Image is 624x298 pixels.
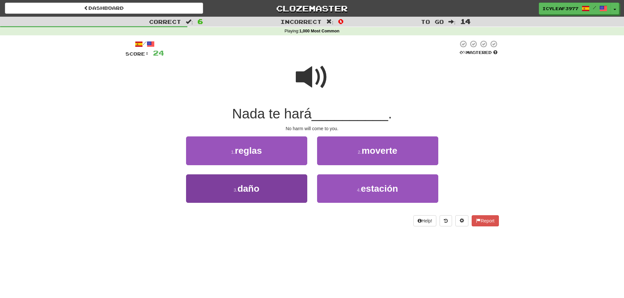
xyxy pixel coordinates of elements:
span: reglas [235,146,262,156]
span: daño [237,184,259,194]
span: Correct [149,18,181,25]
button: Help! [413,215,437,226]
a: Dashboard [5,3,203,14]
button: Round history (alt+y) [440,215,452,226]
span: : [448,19,456,25]
div: No harm will come to you. [125,125,499,132]
button: 3.daño [186,174,307,203]
button: Report [472,215,499,226]
span: . [388,106,392,121]
span: Nada te hará [232,106,312,121]
a: Clozemaster [213,3,411,14]
span: IcyLeaf3977 [542,6,578,11]
small: 4 . [357,187,361,193]
div: / [125,40,164,48]
span: 24 [153,49,164,57]
span: / [593,5,596,10]
span: __________ [312,106,388,121]
span: Score: [125,51,149,57]
small: 1 . [231,149,235,155]
span: 6 [198,17,203,25]
button: 4.estación [317,174,438,203]
span: : [186,19,193,25]
button: 2.moverte [317,136,438,165]
small: 2 . [358,149,362,155]
span: : [326,19,333,25]
span: moverte [362,146,397,156]
div: Mastered [458,50,499,56]
span: 0 % [460,50,466,55]
strong: 1,000 Most Common [299,29,339,33]
span: 0 [338,17,344,25]
small: 3 . [234,187,237,193]
span: To go [421,18,444,25]
span: 14 [460,17,471,25]
a: IcyLeaf3977 / [539,3,611,14]
span: Incorrect [280,18,322,25]
span: estación [361,184,398,194]
button: 1.reglas [186,136,307,165]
